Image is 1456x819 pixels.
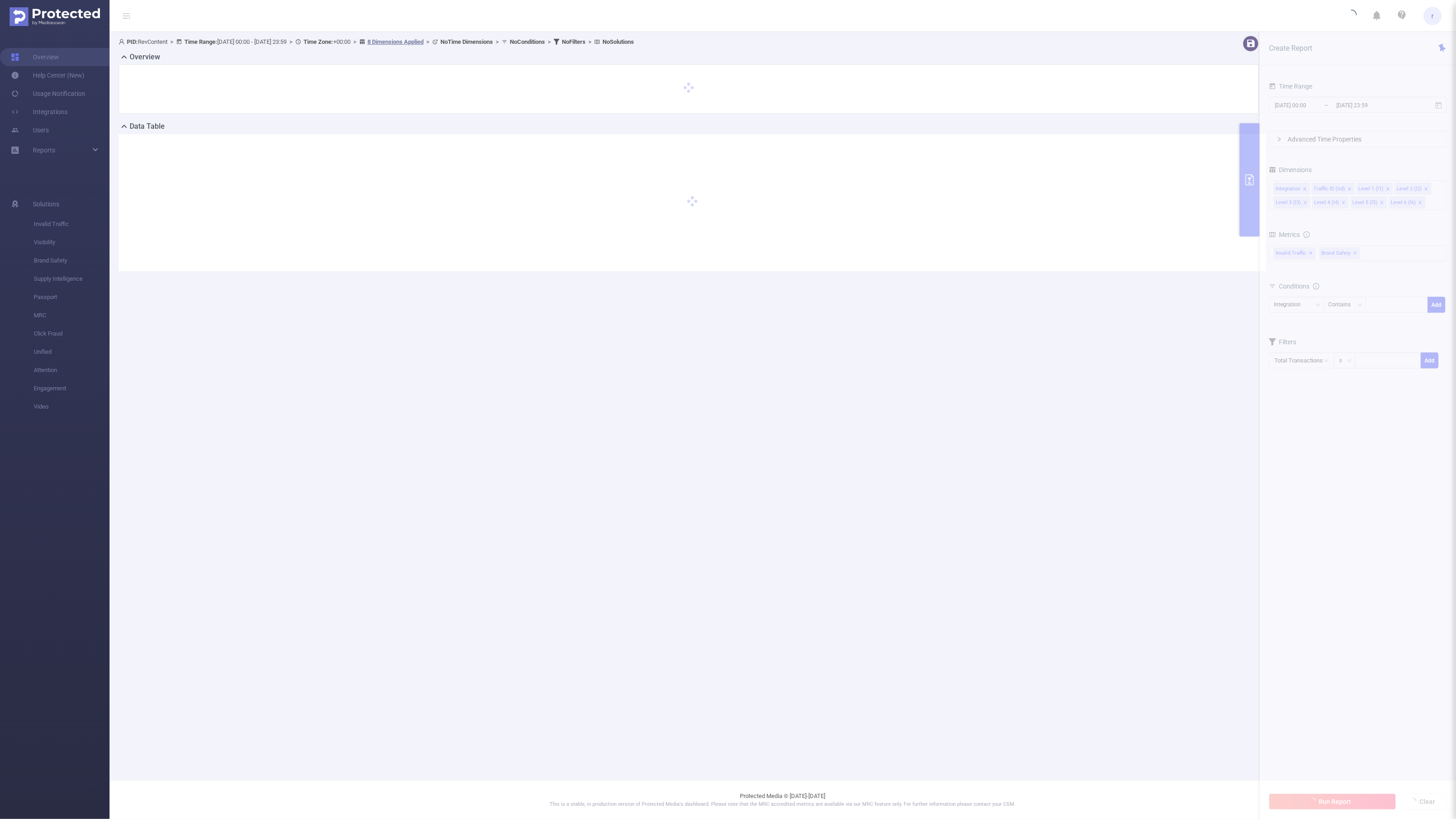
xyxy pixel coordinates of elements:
span: Unified [34,343,110,361]
span: > [493,38,502,45]
span: Video [34,398,110,416]
span: Engagement [34,379,110,398]
span: Reports [33,147,55,154]
a: Reports [33,141,55,159]
span: > [424,38,432,45]
span: > [351,38,359,45]
span: > [586,38,594,45]
u: 8 Dimensions Applied [367,38,424,45]
span: Visibility [34,233,110,252]
span: > [287,38,295,45]
i: icon: user [119,39,127,45]
span: Click Fraud [34,325,110,343]
i: icon: loading [1346,10,1357,22]
p: This is a stable, in production version of Protected Media's dashboard. Please note that the MRC ... [132,801,1433,808]
span: Brand Safety [34,252,110,270]
b: PID: [127,38,138,45]
span: Solutions [33,195,59,213]
h2: Data Table [130,121,165,132]
span: Passport [34,288,110,306]
footer: Protected Media © [DATE]-[DATE] [110,780,1456,819]
a: Help Center (New) [11,66,84,84]
span: Invalid Traffic [34,215,110,233]
span: > [168,38,176,45]
b: No Filters [562,38,586,45]
a: Usage Notification [11,84,85,103]
a: Users [11,121,49,139]
span: MRC [34,306,110,325]
a: Integrations [11,103,68,121]
img: Protected Media [10,7,100,26]
span: > [545,38,554,45]
b: No Conditions [510,38,545,45]
h2: Overview [130,52,160,63]
b: No Time Dimensions [440,38,493,45]
span: Supply Intelligence [34,270,110,288]
b: No Solutions [602,38,634,45]
a: Overview [11,48,59,66]
span: RevContent [DATE] 00:00 - [DATE] 23:59 +00:00 [119,38,634,45]
span: Attention [34,361,110,379]
b: Time Range: [184,38,217,45]
b: Time Zone: [304,38,333,45]
span: r [1432,7,1434,25]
